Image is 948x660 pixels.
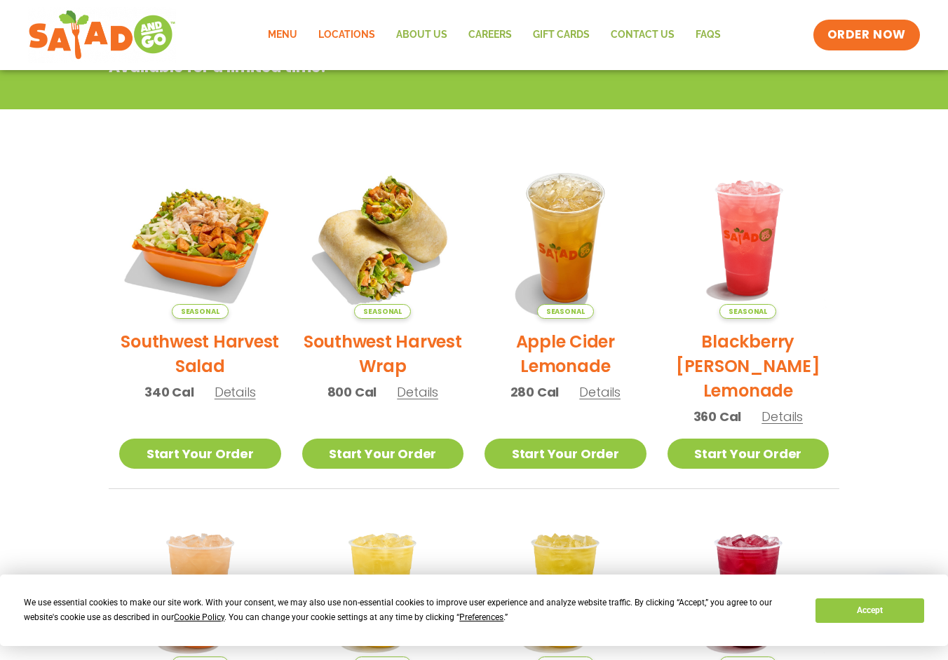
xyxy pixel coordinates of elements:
img: new-SAG-logo-768×292 [28,7,176,63]
span: 280 Cal [510,383,560,401]
h2: Blackberry [PERSON_NAME] Lemonade [668,329,829,403]
h2: Southwest Harvest Salad [119,329,281,378]
span: Seasonal [354,304,411,319]
h2: Apple Cider Lemonade [485,329,646,378]
a: FAQs [685,19,731,51]
nav: Menu [257,19,731,51]
span: ORDER NOW [827,27,906,43]
h2: Southwest Harvest Wrap [302,329,464,378]
span: 360 Cal [693,407,742,426]
span: 800 Cal [327,383,377,401]
span: Seasonal [172,304,229,319]
span: Cookie Policy [174,612,224,622]
span: Details [215,383,256,401]
span: Details [761,408,803,425]
a: Start Your Order [485,439,646,469]
img: Product photo for Southwest Harvest Wrap [302,157,464,319]
span: 340 Cal [144,383,194,401]
span: Details [579,383,621,401]
div: We use essential cookies to make our site work. With your consent, we may also use non-essential ... [24,596,799,625]
a: Start Your Order [668,439,829,469]
a: Start Your Order [119,439,281,469]
span: Details [397,383,438,401]
a: Careers [458,19,522,51]
a: ORDER NOW [813,20,920,50]
a: GIFT CARDS [522,19,600,51]
span: Seasonal [537,304,594,319]
a: Start Your Order [302,439,464,469]
a: Contact Us [600,19,685,51]
img: Product photo for Apple Cider Lemonade [485,157,646,319]
a: Locations [308,19,386,51]
span: Preferences [459,612,503,622]
img: Product photo for Blackberry Bramble Lemonade [668,157,829,319]
a: About Us [386,19,458,51]
span: Seasonal [719,304,776,319]
a: Menu [257,19,308,51]
button: Accept [815,598,923,623]
img: Product photo for Southwest Harvest Salad [119,157,281,319]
